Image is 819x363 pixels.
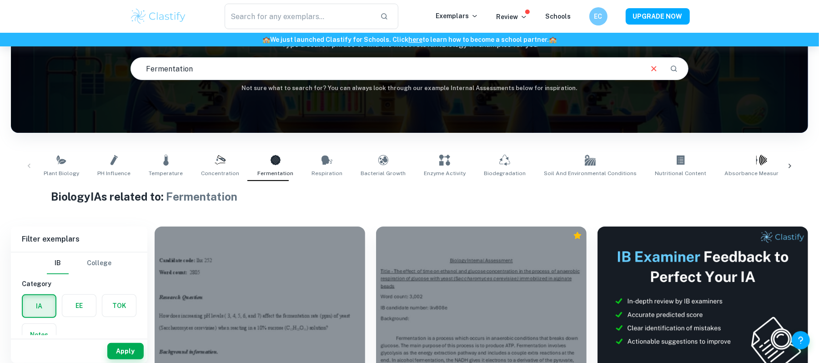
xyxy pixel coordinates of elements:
[87,252,111,274] button: College
[22,279,136,289] h6: Category
[655,169,706,177] span: Nutritional Content
[626,8,690,25] button: UPGRADE NOW
[97,169,131,177] span: pH Influence
[23,295,55,317] button: IA
[44,169,79,177] span: Plant Biology
[666,61,682,76] button: Search
[408,36,422,43] a: here
[484,169,526,177] span: Biodegradation
[312,169,342,177] span: Respiration
[201,169,239,177] span: Concentration
[257,169,293,177] span: Fermentation
[792,331,810,349] button: Help and Feedback
[549,36,557,43] span: 🏫
[645,60,663,77] button: Clear
[131,56,642,81] input: E.g. photosynthesis, coffee and protein, HDI and diabetes...
[47,252,69,274] button: IB
[424,169,466,177] span: Enzyme Activity
[149,169,183,177] span: Temperature
[51,188,769,205] h1: Biology IAs related to:
[225,4,373,29] input: Search for any exemplars...
[497,12,528,22] p: Review
[47,252,111,274] div: Filter type choice
[62,295,96,317] button: EE
[11,227,147,252] h6: Filter exemplars
[573,231,582,240] div: Premium
[22,324,56,346] button: Notes
[593,11,603,21] h6: EC
[102,295,136,317] button: TOK
[262,36,270,43] span: 🏫
[2,35,817,45] h6: We just launched Clastify for Schools. Click to learn how to become a school partner.
[546,13,571,20] a: Schools
[544,169,637,177] span: Soil and Environmental Conditions
[589,7,608,25] button: EC
[436,11,478,21] p: Exemplars
[107,343,144,359] button: Apply
[361,169,406,177] span: Bacterial Growth
[166,190,237,203] span: Fermentation
[11,84,808,93] h6: Not sure what to search for? You can always look through our example Internal Assessments below f...
[130,7,187,25] img: Clastify logo
[724,169,799,177] span: Absorbance Measurements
